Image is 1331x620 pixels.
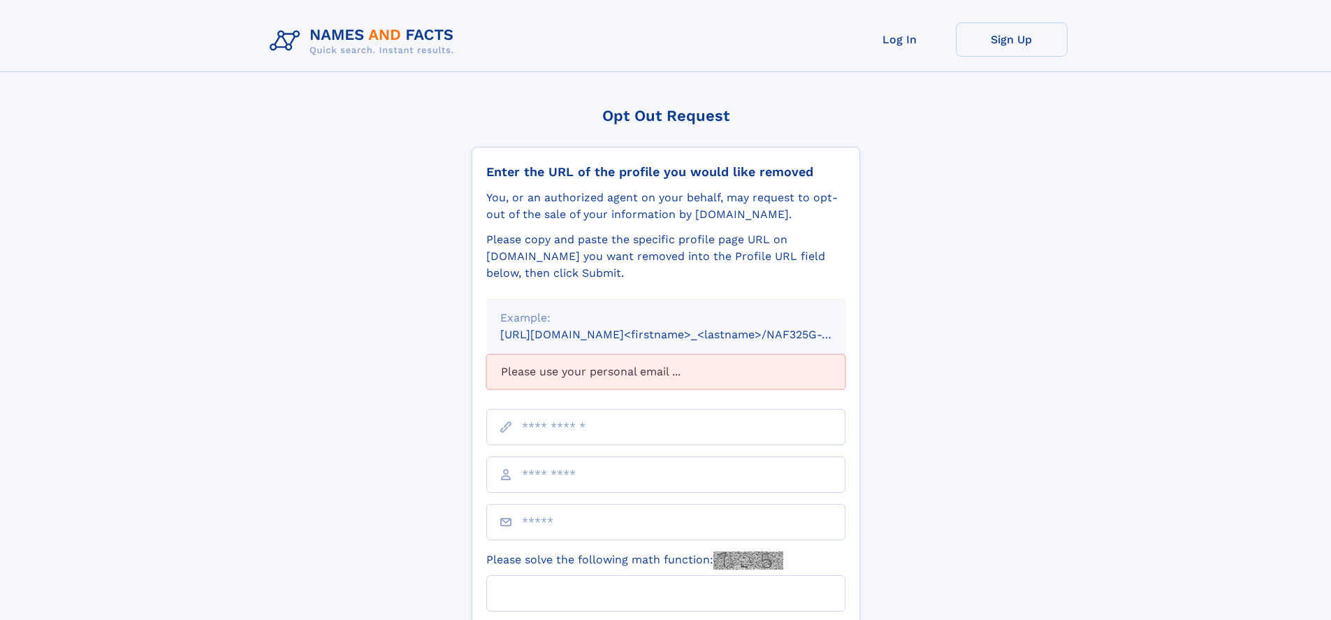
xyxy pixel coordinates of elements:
a: Log In [844,22,956,57]
div: Enter the URL of the profile you would like removed [486,164,845,180]
img: Logo Names and Facts [264,22,465,60]
div: Please use your personal email ... [486,354,845,389]
label: Please solve the following math function: [486,551,783,570]
div: Please copy and paste the specific profile page URL on [DOMAIN_NAME] you want removed into the Pr... [486,231,845,282]
a: Sign Up [956,22,1068,57]
div: Example: [500,310,831,326]
div: Opt Out Request [472,107,860,124]
small: [URL][DOMAIN_NAME]<firstname>_<lastname>/NAF325G-xxxxxxxx [500,328,872,341]
div: You, or an authorized agent on your behalf, may request to opt-out of the sale of your informatio... [486,189,845,223]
